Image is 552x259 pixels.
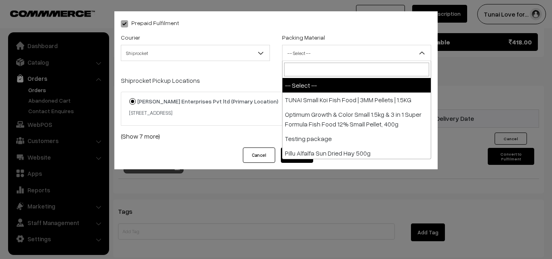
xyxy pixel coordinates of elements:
[282,46,431,60] span: -- Select --
[121,46,270,60] span: Shiprocket
[243,147,275,163] button: Cancel
[121,131,431,141] a: (Show 7 more)
[282,45,431,61] span: -- Select --
[281,147,313,163] button: Confirm
[282,33,325,42] label: Packing Material
[282,93,431,107] li: TUNAI Small Koi Fish Food | 3MM Pellets | 1.5KG
[137,98,278,105] strong: [PERSON_NAME] Enterprises Pvt ltd (Primary Location)
[282,146,431,160] li: Pillu Alfalfa Sun Dried Hay 500g
[121,19,179,27] label: Prepaid Fulfilment
[121,45,270,61] span: Shiprocket
[121,76,431,85] p: Shiprocket Pickup Locations
[129,109,172,116] small: [STREET_ADDRESS]
[282,78,431,93] li: -- Select --
[282,131,431,146] li: Testing package
[282,107,431,131] li: Optimum Growth & Color Small 1.5kg & 3 in 1 Super Formula Fish Food 12% Small Pellet, 400g
[121,33,140,42] label: Courier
